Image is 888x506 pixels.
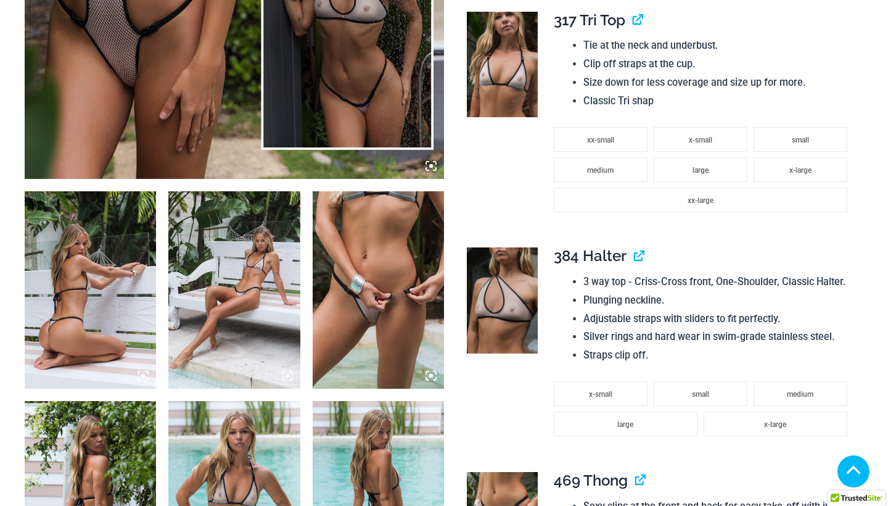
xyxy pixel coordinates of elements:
li: Adjustable straps with sliders to fit perfectly. [583,310,853,328]
li: 3 way top - Criss-Cross front, One-Shoulder, Classic Halter. [583,273,853,291]
li: small [754,127,847,152]
span: x-small [689,136,712,144]
li: x-small [654,127,747,152]
li: large [654,157,747,182]
li: x-large [754,157,847,182]
li: small [654,381,747,406]
img: Trade Winds Ivory/Ink 384 Top [467,247,537,354]
span: 317 Tri Top [554,11,625,29]
span: x-small [589,390,612,399]
li: Size down for less coverage and size up for more. [583,73,853,92]
span: large [693,166,709,175]
span: x-large [789,166,812,175]
li: large [554,412,697,436]
img: Trade Winds Ivory/Ink 317 Top [467,12,537,118]
img: Trade Winds Ivory/Ink 317 Top 469 Thong [168,191,300,389]
li: medium [754,381,847,406]
li: Silver rings and hard wear in swim-grade stainless steel. [583,328,853,346]
img: Trade Winds Ivory/Ink 469 Thong [313,191,444,389]
span: small [692,390,709,399]
li: Straps clip off. [583,346,853,365]
span: medium [787,390,813,399]
span: small [792,136,809,144]
li: x-large [704,412,847,436]
span: medium [587,166,614,175]
li: Tie at the neck and underbust. [583,36,853,55]
span: xx-large [688,196,713,205]
span: xx-small [587,136,614,144]
li: medium [554,157,647,182]
li: Classic Tri shap [583,92,853,110]
li: xx-small [554,127,647,152]
span: 384 Halter [554,247,627,265]
li: xx-large [554,188,847,212]
img: Trade Winds Ivory/Ink 317 Top 469 Thong [25,191,156,389]
li: Clip off straps at the cup. [583,55,853,73]
li: x-small [554,381,647,406]
li: Plunging neckline. [583,291,853,310]
span: 469 Thong [554,471,628,489]
span: x-large [764,420,786,429]
span: large [617,420,633,429]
